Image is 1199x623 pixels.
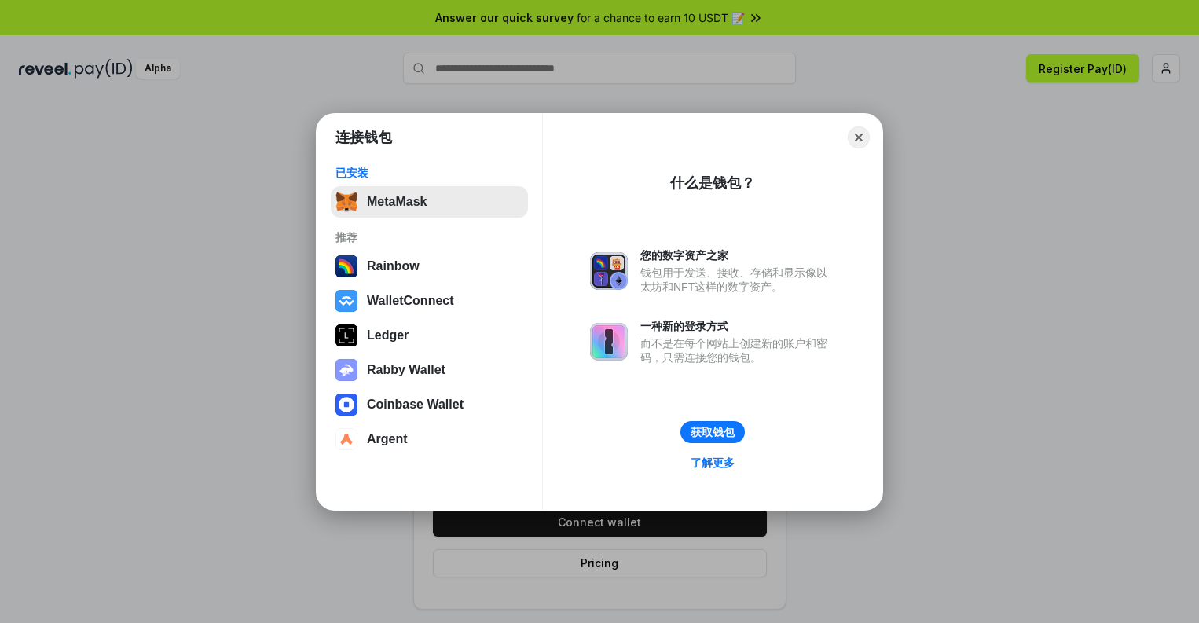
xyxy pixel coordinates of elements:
div: WalletConnect [367,294,454,308]
div: 而不是在每个网站上创建新的账户和密码，只需连接您的钱包。 [640,336,835,365]
img: svg+xml,%3Csvg%20xmlns%3D%22http%3A%2F%2Fwww.w3.org%2F2000%2Fsvg%22%20fill%3D%22none%22%20viewBox... [590,252,628,290]
button: MetaMask [331,186,528,218]
div: Rabby Wallet [367,363,445,377]
img: svg+xml,%3Csvg%20xmlns%3D%22http%3A%2F%2Fwww.w3.org%2F2000%2Fsvg%22%20fill%3D%22none%22%20viewBox... [335,359,357,381]
button: 获取钱包 [680,421,745,443]
div: 推荐 [335,230,523,244]
div: Rainbow [367,259,420,273]
img: svg+xml,%3Csvg%20fill%3D%22none%22%20height%3D%2233%22%20viewBox%3D%220%200%2035%2033%22%20width%... [335,191,357,213]
div: 获取钱包 [691,425,735,439]
div: 什么是钱包？ [670,174,755,192]
button: Coinbase Wallet [331,389,528,420]
button: WalletConnect [331,285,528,317]
button: Argent [331,423,528,455]
div: 了解更多 [691,456,735,470]
button: Close [848,126,870,148]
h1: 连接钱包 [335,128,392,147]
div: Ledger [367,328,409,343]
img: svg+xml,%3Csvg%20xmlns%3D%22http%3A%2F%2Fwww.w3.org%2F2000%2Fsvg%22%20width%3D%2228%22%20height%3... [335,324,357,346]
a: 了解更多 [681,453,744,473]
div: Coinbase Wallet [367,398,464,412]
button: Rabby Wallet [331,354,528,386]
img: svg+xml,%3Csvg%20width%3D%2228%22%20height%3D%2228%22%20viewBox%3D%220%200%2028%2028%22%20fill%3D... [335,428,357,450]
button: Ledger [331,320,528,351]
img: svg+xml,%3Csvg%20width%3D%2228%22%20height%3D%2228%22%20viewBox%3D%220%200%2028%2028%22%20fill%3D... [335,394,357,416]
div: 已安装 [335,166,523,180]
div: 一种新的登录方式 [640,319,835,333]
div: Argent [367,432,408,446]
img: svg+xml,%3Csvg%20width%3D%2228%22%20height%3D%2228%22%20viewBox%3D%220%200%2028%2028%22%20fill%3D... [335,290,357,312]
img: svg+xml,%3Csvg%20width%3D%22120%22%20height%3D%22120%22%20viewBox%3D%220%200%20120%20120%22%20fil... [335,255,357,277]
div: 您的数字资产之家 [640,248,835,262]
button: Rainbow [331,251,528,282]
img: svg+xml,%3Csvg%20xmlns%3D%22http%3A%2F%2Fwww.w3.org%2F2000%2Fsvg%22%20fill%3D%22none%22%20viewBox... [590,323,628,361]
div: MetaMask [367,195,427,209]
div: 钱包用于发送、接收、存储和显示像以太坊和NFT这样的数字资产。 [640,266,835,294]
